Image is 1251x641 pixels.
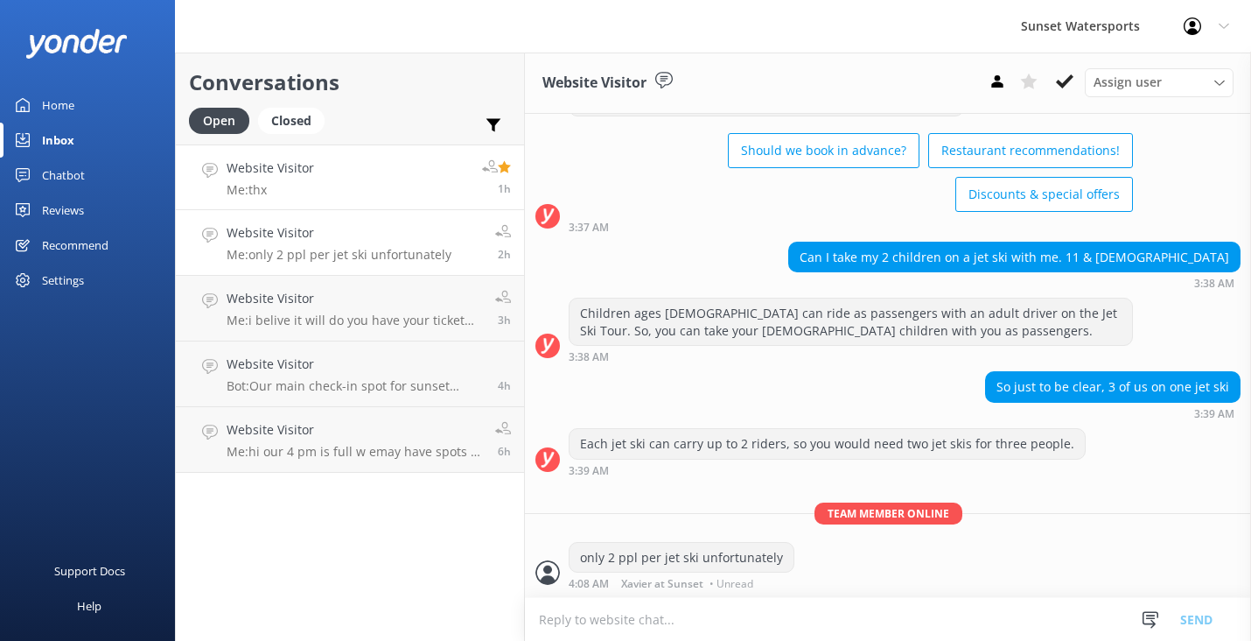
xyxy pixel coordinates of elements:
a: Website VisitorMe:i belive it will do you have your ticket yet?3h [176,276,524,342]
p: Me: only 2 ppl per jet ski unfortunately [227,247,451,263]
strong: 3:39 AM [569,466,609,476]
div: Chatbot [42,158,85,193]
strong: 3:38 AM [569,352,609,363]
div: 03:38pm 09-Aug-2025 (UTC -05:00) America/Cancun [569,350,1133,363]
h4: Website Visitor [227,289,482,308]
a: Website VisitorMe:thx1h [176,144,524,210]
h4: Website Visitor [227,223,451,243]
button: Restaurant recommendations! [928,133,1133,168]
p: Me: thx [227,182,314,198]
strong: 4:08 AM [569,579,609,589]
span: Xavier at Sunset [621,579,703,589]
div: 03:39pm 09-Aug-2025 (UTC -05:00) America/Cancun [569,464,1086,476]
div: Children ages [DEMOGRAPHIC_DATA] can ride as passengers with an adult driver on the Jet Ski Tour.... [570,299,1132,345]
span: 03:34pm 09-Aug-2025 (UTC -05:00) America/Cancun [498,313,511,328]
a: Closed [258,110,333,130]
div: Open [189,108,249,134]
img: yonder-white-logo.png [26,29,127,58]
div: Inbox [42,123,74,158]
a: Open [189,110,258,130]
div: 03:39pm 09-Aug-2025 (UTC -05:00) America/Cancun [985,407,1241,419]
div: Recommend [42,228,108,263]
div: Home [42,88,74,123]
p: Me: hi our 4 pm is full w emay have spots a t 6 [227,444,482,460]
a: Website VisitorBot:Our main check-in spot for sunset cruises, snorkeling, dolphin tours, sandbar ... [176,342,524,407]
span: 12:46pm 09-Aug-2025 (UTC -05:00) America/Cancun [498,444,511,459]
div: So just to be clear, 3 of us on one jet ski [986,372,1240,402]
div: 04:08pm 09-Aug-2025 (UTC -05:00) America/Cancun [569,577,794,589]
span: 02:42pm 09-Aug-2025 (UTC -05:00) America/Cancun [498,378,511,393]
div: Each jet ski can carry up to 2 riders, so you would need two jet skis for three people. [570,429,1085,459]
h2: Conversations [189,66,511,99]
a: Website VisitorMe:hi our 4 pm is full w emay have spots a t 66h [176,407,524,473]
div: 03:38pm 09-Aug-2025 (UTC -05:00) America/Cancun [788,277,1241,289]
p: Bot: Our main check-in spot for sunset cruises, snorkeling, dolphin tours, sandbar charters, and ... [227,378,485,394]
span: • Unread [709,579,753,589]
h4: Website Visitor [227,420,482,440]
div: Support Docs [54,553,125,588]
div: Reviews [42,193,84,228]
strong: 3:39 AM [1194,409,1234,419]
strong: 3:38 AM [1194,278,1234,289]
div: Can I take my 2 children on a jet ski with me. 11 & [DEMOGRAPHIC_DATA] [789,243,1240,272]
h3: Website Visitor [542,72,646,95]
span: Assign user [1094,73,1162,92]
strong: 3:37 AM [569,222,609,233]
h4: Website Visitor [227,355,485,374]
a: Website VisitorMe:only 2 ppl per jet ski unfortunately2h [176,210,524,276]
span: Team member online [814,503,962,525]
button: Discounts & special offers [955,177,1133,212]
div: Assign User [1085,68,1234,96]
button: Should we book in advance? [728,133,919,168]
div: Help [77,588,101,623]
p: Me: i belive it will do you have your ticket yet? [227,313,482,328]
span: 05:31pm 09-Aug-2025 (UTC -05:00) America/Cancun [498,181,511,196]
div: only 2 ppl per jet ski unfortunately [570,543,793,573]
span: 04:08pm 09-Aug-2025 (UTC -05:00) America/Cancun [498,247,511,262]
div: Settings [42,263,84,298]
div: Closed [258,108,325,134]
h4: Website Visitor [227,158,314,178]
div: 03:37pm 09-Aug-2025 (UTC -05:00) America/Cancun [569,221,1133,233]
